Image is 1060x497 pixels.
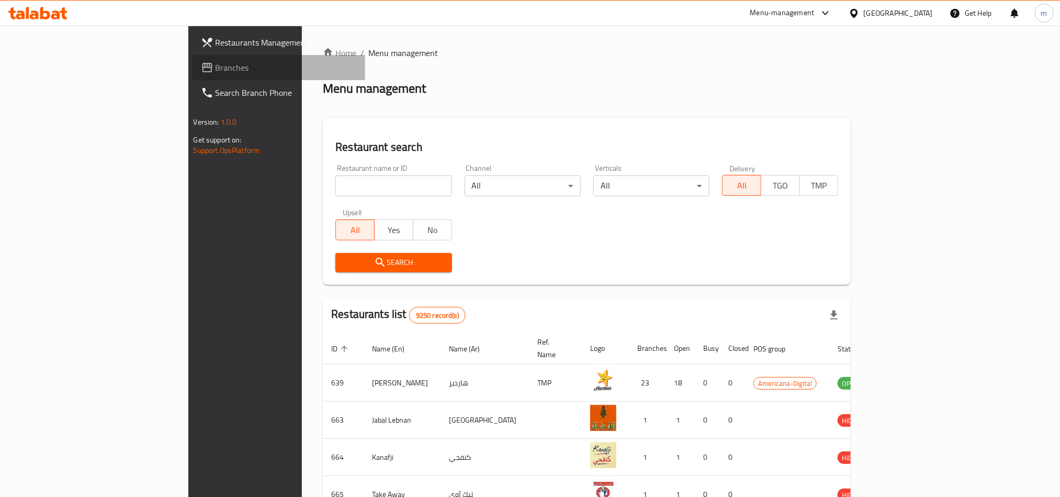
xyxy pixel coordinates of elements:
[537,336,569,361] span: Ref. Name
[364,439,441,476] td: Kanafji
[753,343,799,355] span: POS group
[695,365,720,402] td: 0
[193,80,365,105] a: Search Branch Phone
[413,219,452,240] button: No
[629,439,666,476] td: 1
[695,333,720,365] th: Busy
[666,333,695,365] th: Open
[364,402,441,439] td: Jabal Lebnan
[838,452,869,464] span: HIDDEN
[590,405,616,431] img: Jabal Lebnan
[323,47,851,59] nav: breadcrumb
[418,223,448,238] span: No
[364,365,441,402] td: [PERSON_NAME]
[335,139,838,155] h2: Restaurant search
[722,175,761,196] button: All
[729,164,755,172] label: Delivery
[409,307,466,324] div: Total records count
[582,333,629,365] th: Logo
[727,178,757,193] span: All
[838,343,872,355] span: Status
[194,133,242,147] span: Get support on:
[331,343,351,355] span: ID
[379,223,409,238] span: Yes
[194,143,260,157] a: Support.OpsPlatform
[629,402,666,439] td: 1
[344,256,443,269] span: Search
[335,175,452,196] input: Search for restaurant name or ID..
[720,402,745,439] td: 0
[216,61,357,74] span: Branches
[340,223,370,238] span: All
[193,55,365,80] a: Branches
[441,439,529,476] td: كنفجي
[720,365,745,402] td: 0
[372,343,418,355] span: Name (En)
[194,115,219,129] span: Version:
[529,365,582,402] td: TMP
[323,80,426,97] h2: Menu management
[754,378,816,390] span: Americana-Digital
[695,402,720,439] td: 0
[838,451,869,464] div: HIDDEN
[695,439,720,476] td: 0
[629,365,666,402] td: 23
[216,36,357,49] span: Restaurants Management
[1041,7,1047,19] span: m
[368,47,438,59] span: Menu management
[864,7,933,19] div: [GEOGRAPHIC_DATA]
[331,306,466,324] h2: Restaurants list
[838,378,863,390] span: OPEN
[720,333,745,365] th: Closed
[838,415,869,427] span: HIDDEN
[449,343,493,355] span: Name (Ar)
[465,175,581,196] div: All
[193,30,365,55] a: Restaurants Management
[666,365,695,402] td: 18
[761,175,800,196] button: TGO
[666,439,695,476] td: 1
[590,368,616,394] img: Hardee's
[374,219,413,240] button: Yes
[343,209,362,216] label: Upsell
[593,175,709,196] div: All
[629,333,666,365] th: Branches
[720,439,745,476] td: 0
[804,178,835,193] span: TMP
[799,175,839,196] button: TMP
[335,253,452,272] button: Search
[441,402,529,439] td: [GEOGRAPHIC_DATA]
[221,115,237,129] span: 1.0.0
[750,7,815,19] div: Menu-management
[821,303,847,328] div: Export file
[216,86,357,99] span: Search Branch Phone
[590,442,616,468] img: Kanafji
[441,365,529,402] td: هارديز
[666,402,695,439] td: 1
[335,219,375,240] button: All
[765,178,796,193] span: TGO
[410,311,465,321] span: 9250 record(s)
